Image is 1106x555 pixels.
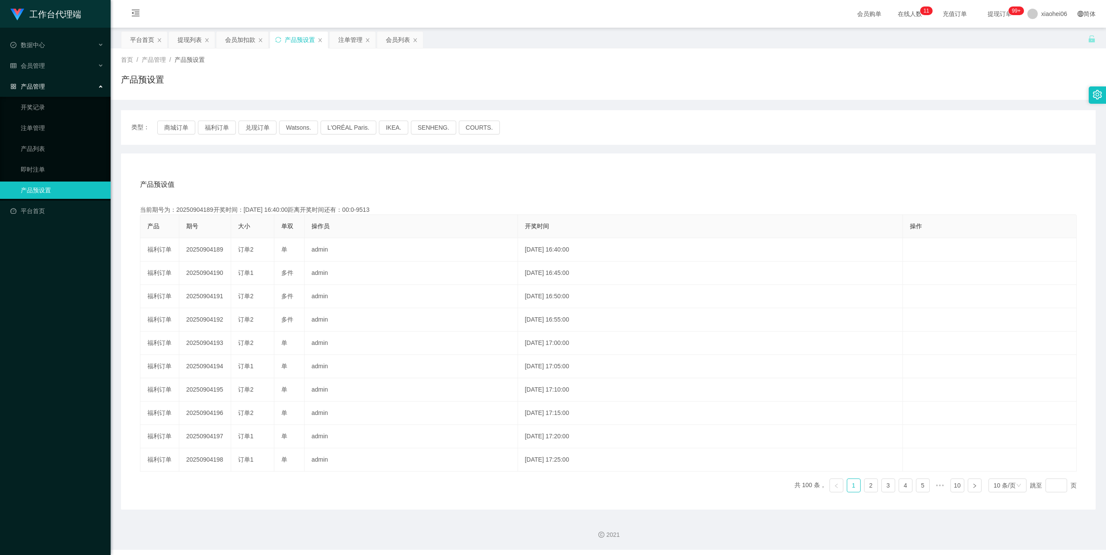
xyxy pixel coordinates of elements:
[899,478,912,492] li: 4
[179,332,231,355] td: 20250904193
[968,478,982,492] li: 下一页
[179,425,231,448] td: 20250904197
[459,121,500,134] button: COURTS.
[994,479,1016,492] div: 10 条/页
[21,182,104,199] a: 产品预设置
[305,308,518,332] td: admin
[281,409,287,416] span: 单
[281,293,293,300] span: 多件
[140,425,179,448] td: 福利订单
[305,448,518,472] td: admin
[10,83,16,89] i: 图标: appstore-o
[179,262,231,285] td: 20250904190
[305,425,518,448] td: admin
[864,478,878,492] li: 2
[1077,11,1084,17] i: 图标: global
[198,121,236,134] button: 福利订单
[305,378,518,402] td: admin
[238,293,254,300] span: 订单2
[140,378,179,402] td: 福利订单
[338,32,362,48] div: 注单管理
[10,63,16,69] i: 图标: table
[29,0,81,28] h1: 工作台代理端
[1016,483,1021,489] i: 图标: down
[893,11,926,17] span: 在线人数
[140,332,179,355] td: 福利订单
[920,6,932,15] sup: 11
[238,386,254,393] span: 订单2
[795,478,826,492] li: 共 100 条，
[518,238,903,262] td: [DATE] 16:40:00
[10,42,16,48] i: 图标: check-circle-o
[518,378,903,402] td: [DATE] 17:10:00
[305,355,518,378] td: admin
[518,332,903,355] td: [DATE] 17:00:00
[281,339,287,346] span: 单
[10,41,45,48] span: 数据中心
[281,223,293,230] span: 单双
[864,479,877,492] a: 2
[178,32,202,48] div: 提现列表
[518,448,903,472] td: [DATE] 17:25:00
[518,355,903,378] td: [DATE] 17:05:00
[238,316,254,323] span: 订单2
[882,479,895,492] a: 3
[238,339,254,346] span: 订单2
[121,73,164,86] h1: 产品预设置
[411,121,456,134] button: SENHENG.
[1093,90,1102,99] i: 图标: setting
[21,119,104,137] a: 注单管理
[305,238,518,262] td: admin
[179,402,231,425] td: 20250904196
[938,11,971,17] span: 充值订单
[285,32,315,48] div: 产品预设置
[1030,478,1077,492] div: 跳至 页
[140,262,179,285] td: 福利订单
[179,238,231,262] td: 20250904189
[518,425,903,448] td: [DATE] 17:20:00
[518,308,903,332] td: [DATE] 16:55:00
[238,363,254,370] span: 订单1
[130,32,154,48] div: 平台首页
[305,332,518,355] td: admin
[142,56,166,63] span: 产品管理
[951,479,964,492] a: 10
[238,121,276,134] button: 兑现订单
[983,11,1016,17] span: 提现订单
[365,38,370,43] i: 图标: close
[972,483,977,488] i: 图标: right
[131,121,157,134] span: 类型：
[834,483,839,488] i: 图标: left
[305,285,518,308] td: admin
[281,363,287,370] span: 单
[140,448,179,472] td: 福利订单
[847,479,860,492] a: 1
[118,530,1099,539] div: 2021
[179,308,231,332] td: 20250904192
[10,202,104,220] a: 图标: dashboard平台首页
[923,6,926,15] p: 1
[305,262,518,285] td: admin
[279,121,318,134] button: Watsons.
[140,238,179,262] td: 福利订单
[318,38,323,43] i: 图标: close
[140,179,175,190] span: 产品预设值
[281,433,287,440] span: 单
[386,32,410,48] div: 会员列表
[140,308,179,332] td: 福利订单
[21,99,104,116] a: 开奖记录
[204,38,210,43] i: 图标: close
[379,121,408,134] button: IKEA.
[140,285,179,308] td: 福利订单
[281,316,293,323] span: 多件
[140,355,179,378] td: 福利订单
[186,223,198,230] span: 期号
[238,409,254,416] span: 订单2
[950,478,964,492] li: 10
[281,456,287,463] span: 单
[179,448,231,472] td: 20250904198
[311,223,330,230] span: 操作员
[321,121,376,134] button: L'ORÉAL Paris.
[157,121,195,134] button: 商城订单
[933,478,947,492] li: 向后 5 页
